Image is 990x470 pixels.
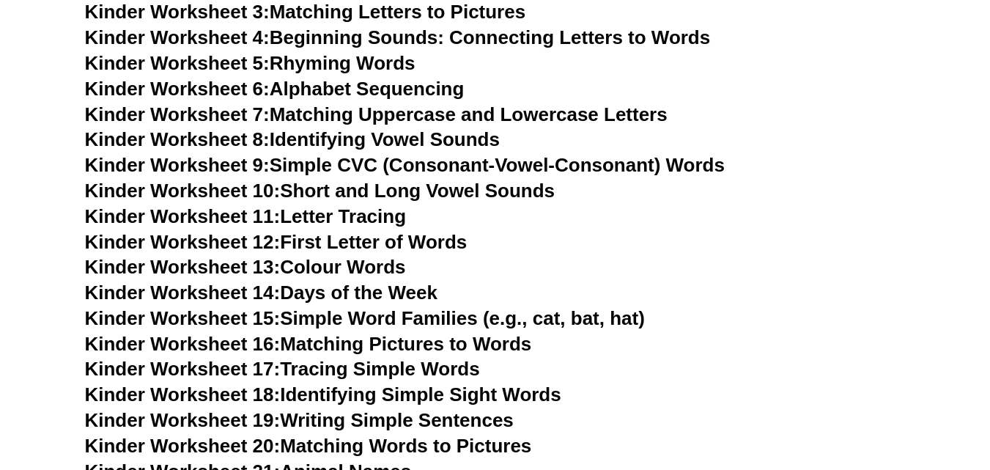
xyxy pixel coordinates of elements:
[85,128,500,150] a: Kinder Worksheet 8:Identifying Vowel Sounds
[85,435,532,457] a: Kinder Worksheet 20:Matching Words to Pictures
[85,231,281,253] span: Kinder Worksheet 12:
[85,180,281,202] span: Kinder Worksheet 10:
[85,409,514,431] a: Kinder Worksheet 19:Writing Simple Sentences
[85,52,415,74] a: Kinder Worksheet 5:Rhyming Words
[85,231,468,253] a: Kinder Worksheet 12:First Letter of Words
[85,256,406,278] a: Kinder Worksheet 13:Colour Words
[85,180,555,202] a: Kinder Worksheet 10:Short and Long Vowel Sounds
[85,128,270,150] span: Kinder Worksheet 8:
[85,154,270,176] span: Kinder Worksheet 9:
[85,26,711,48] a: Kinder Worksheet 4:Beginning Sounds: Connecting Letters to Words
[85,205,281,227] span: Kinder Worksheet 11:
[85,78,270,100] span: Kinder Worksheet 6:
[85,52,270,74] span: Kinder Worksheet 5:
[85,1,270,23] span: Kinder Worksheet 3:
[85,282,281,304] span: Kinder Worksheet 14:
[746,304,990,470] iframe: Chat Widget
[85,307,645,329] a: Kinder Worksheet 15:Simple Word Families (e.g., cat, bat, hat)
[85,282,437,304] a: Kinder Worksheet 14:Days of the Week
[85,358,480,380] a: Kinder Worksheet 17:Tracing Simple Words
[85,333,281,355] span: Kinder Worksheet 16:
[85,383,561,405] a: Kinder Worksheet 18:Identifying Simple Sight Words
[85,307,281,329] span: Kinder Worksheet 15:
[85,409,281,431] span: Kinder Worksheet 19:
[85,383,281,405] span: Kinder Worksheet 18:
[85,1,526,23] a: Kinder Worksheet 3:Matching Letters to Pictures
[85,256,281,278] span: Kinder Worksheet 13:
[85,435,281,457] span: Kinder Worksheet 20:
[85,358,281,380] span: Kinder Worksheet 17:
[85,154,725,176] a: Kinder Worksheet 9:Simple CVC (Consonant-Vowel-Consonant) Words
[85,205,407,227] a: Kinder Worksheet 11:Letter Tracing
[85,103,270,125] span: Kinder Worksheet 7:
[85,26,270,48] span: Kinder Worksheet 4:
[85,103,668,125] a: Kinder Worksheet 7:Matching Uppercase and Lowercase Letters
[85,78,465,100] a: Kinder Worksheet 6:Alphabet Sequencing
[85,333,532,355] a: Kinder Worksheet 16:Matching Pictures to Words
